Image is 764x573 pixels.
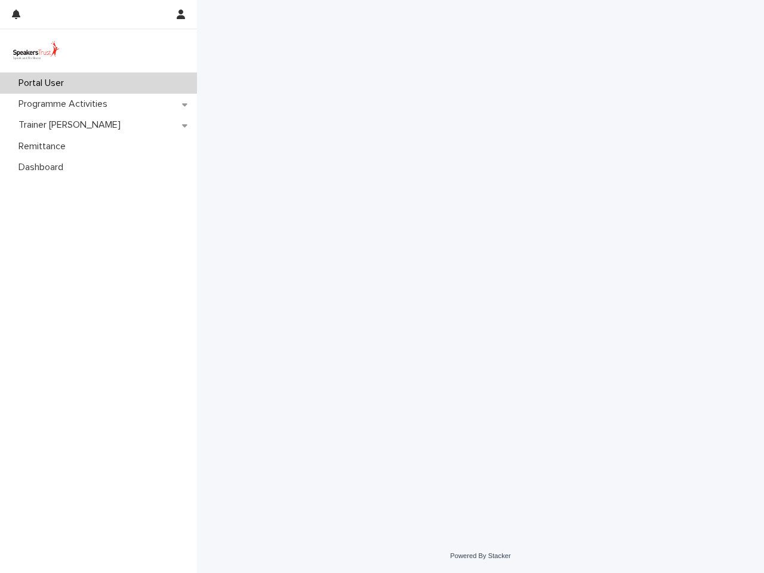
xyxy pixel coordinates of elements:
[450,552,510,559] a: Powered By Stacker
[14,141,75,152] p: Remittance
[10,39,63,63] img: UVamC7uQTJC0k9vuxGLS
[14,162,73,173] p: Dashboard
[14,78,73,89] p: Portal User
[14,98,117,110] p: Programme Activities
[14,119,130,131] p: Trainer [PERSON_NAME]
